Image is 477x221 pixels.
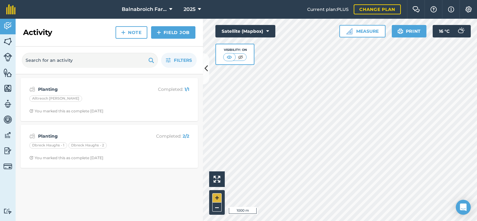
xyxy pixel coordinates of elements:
[3,68,12,77] img: svg+xml;base64,PHN2ZyB4bWxucz0iaHR0cDovL3d3dy53My5vcmcvMjAwMC9zdmciIHdpZHRoPSI1NiIgaGVpZ2h0PSI2MC...
[430,6,437,12] img: A question mark icon
[456,200,471,215] div: Open Intercom Messenger
[225,54,233,60] img: svg+xml;base64,PHN2ZyB4bWxucz0iaHR0cDovL3d3dy53My5vcmcvMjAwMC9zdmciIHdpZHRoPSI1MCIgaGVpZ2h0PSI0MC...
[184,86,189,92] strong: 1 / 1
[183,133,189,139] strong: 2 / 2
[116,26,147,39] a: Note
[148,56,154,64] img: svg+xml;base64,PHN2ZyB4bWxucz0iaHR0cDovL3d3dy53My5vcmcvMjAwMC9zdmciIHdpZHRoPSIxOSIgaGVpZ2h0PSIyNC...
[392,25,427,37] button: Print
[29,96,82,102] div: Alltreoch [PERSON_NAME]
[121,29,125,36] img: svg+xml;base64,PHN2ZyB4bWxucz0iaHR0cDovL3d3dy53My5vcmcvMjAwMC9zdmciIHdpZHRoPSIxNCIgaGVpZ2h0PSIyNC...
[23,27,52,37] h2: Activity
[29,156,33,160] img: Clock with arrow pointing clockwise
[433,25,471,37] button: 16 °C
[214,176,220,183] img: Four arrows, one pointing top left, one top right, one bottom right and the last bottom left
[29,142,67,149] div: Dbreck Haughs - 1
[346,28,352,34] img: Ruler icon
[38,86,137,93] strong: Planting
[354,4,401,14] a: Change plan
[29,132,35,140] img: svg+xml;base64,PD94bWwgdmVyc2lvbj0iMS4wIiBlbmNvZGluZz0idXRmLTgiPz4KPCEtLSBHZW5lcmF0b3I6IEFkb2JlIE...
[455,25,467,37] img: svg+xml;base64,PD94bWwgdmVyc2lvbj0iMS4wIiBlbmNvZGluZz0idXRmLTgiPz4KPCEtLSBHZW5lcmF0b3I6IEFkb2JlIE...
[215,25,275,37] button: Satellite (Mapbox)
[3,37,12,46] img: svg+xml;base64,PHN2ZyB4bWxucz0iaHR0cDovL3d3dy53My5vcmcvMjAwMC9zdmciIHdpZHRoPSI1NiIgaGVpZ2h0PSI2MC...
[3,53,12,61] img: svg+xml;base64,PD94bWwgdmVyc2lvbj0iMS4wIiBlbmNvZGluZz0idXRmLTgiPz4KPCEtLSBHZW5lcmF0b3I6IEFkb2JlIE...
[3,115,12,124] img: svg+xml;base64,PD94bWwgdmVyc2lvbj0iMS4wIiBlbmNvZGluZz0idXRmLTgiPz4KPCEtLSBHZW5lcmF0b3I6IEFkb2JlIE...
[6,4,16,14] img: fieldmargin Logo
[151,26,195,39] a: Field Job
[174,57,192,64] span: Filters
[24,129,194,164] a: PlantingCompleted: 2/2Dbreck Haughs - 1Dbreck Haughs - 2Clock with arrow pointing clockwiseYou ma...
[140,86,189,93] p: Completed :
[3,208,12,214] img: svg+xml;base64,PD94bWwgdmVyc2lvbj0iMS4wIiBlbmNvZGluZz0idXRmLTgiPz4KPCEtLSBHZW5lcmF0b3I6IEFkb2JlIE...
[3,21,12,31] img: svg+xml;base64,PD94bWwgdmVyc2lvbj0iMS4wIiBlbmNvZGluZz0idXRmLTgiPz4KPCEtLSBHZW5lcmF0b3I6IEFkb2JlIE...
[29,86,35,93] img: svg+xml;base64,PD94bWwgdmVyc2lvbj0iMS4wIiBlbmNvZGluZz0idXRmLTgiPz4KPCEtLSBHZW5lcmF0b3I6IEFkb2JlIE...
[184,6,195,13] span: 2025
[24,82,194,117] a: PlantingCompleted: 1/1Alltreoch [PERSON_NAME]Clock with arrow pointing clockwiseYou marked this a...
[29,155,103,160] div: You marked this as complete [DATE]
[448,6,454,13] img: svg+xml;base64,PHN2ZyB4bWxucz0iaHR0cDovL3d3dy53My5vcmcvMjAwMC9zdmciIHdpZHRoPSIxNyIgaGVpZ2h0PSIxNy...
[3,130,12,140] img: svg+xml;base64,PD94bWwgdmVyc2lvbj0iMS4wIiBlbmNvZGluZz0idXRmLTgiPz4KPCEtLSBHZW5lcmF0b3I6IEFkb2JlIE...
[307,6,349,13] span: Current plan : PLUS
[157,29,161,36] img: svg+xml;base64,PHN2ZyB4bWxucz0iaHR0cDovL3d3dy53My5vcmcvMjAwMC9zdmciIHdpZHRoPSIxNCIgaGVpZ2h0PSIyNC...
[3,162,12,171] img: svg+xml;base64,PD94bWwgdmVyc2lvbj0iMS4wIiBlbmNvZGluZz0idXRmLTgiPz4KPCEtLSBHZW5lcmF0b3I6IEFkb2JlIE...
[29,109,33,113] img: Clock with arrow pointing clockwise
[397,27,403,35] img: svg+xml;base64,PHN2ZyB4bWxucz0iaHR0cDovL3d3dy53My5vcmcvMjAwMC9zdmciIHdpZHRoPSIxOSIgaGVpZ2h0PSIyNC...
[439,25,450,37] span: 16 ° C
[237,54,244,60] img: svg+xml;base64,PHN2ZyB4bWxucz0iaHR0cDovL3d3dy53My5vcmcvMjAwMC9zdmciIHdpZHRoPSI1MCIgaGVpZ2h0PSI0MC...
[22,53,158,68] input: Search for an activity
[3,99,12,109] img: svg+xml;base64,PD94bWwgdmVyc2lvbj0iMS4wIiBlbmNvZGluZz0idXRmLTgiPz4KPCEtLSBHZW5lcmF0b3I6IEFkb2JlIE...
[140,133,189,140] p: Completed :
[38,133,137,140] strong: Planting
[29,109,103,114] div: You marked this as complete [DATE]
[161,53,197,68] button: Filters
[122,6,167,13] span: Balnabroich Farm
[212,193,222,203] button: +
[68,142,107,149] div: Dbreck Haughs - 2
[212,203,222,212] button: –
[339,25,386,37] button: Measure
[412,6,420,12] img: Two speech bubbles overlapping with the left bubble in the forefront
[223,47,247,52] div: Visibility: On
[3,146,12,155] img: svg+xml;base64,PD94bWwgdmVyc2lvbj0iMS4wIiBlbmNvZGluZz0idXRmLTgiPz4KPCEtLSBHZW5lcmF0b3I6IEFkb2JlIE...
[465,6,472,12] img: A cog icon
[3,84,12,93] img: svg+xml;base64,PHN2ZyB4bWxucz0iaHR0cDovL3d3dy53My5vcmcvMjAwMC9zdmciIHdpZHRoPSI1NiIgaGVpZ2h0PSI2MC...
